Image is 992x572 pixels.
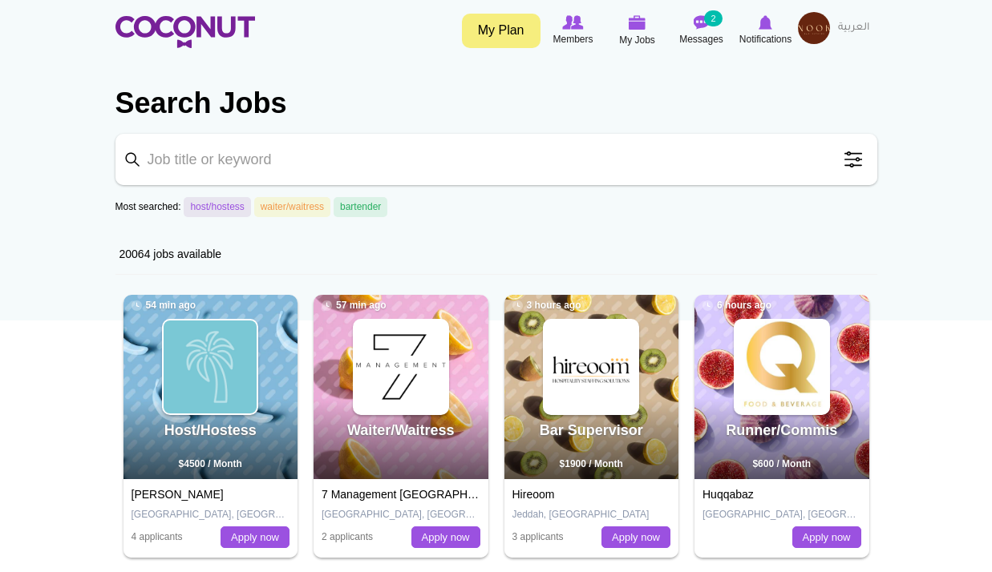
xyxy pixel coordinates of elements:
[545,320,638,413] img: Hireoom
[512,299,581,312] span: 3 hours ago
[322,531,373,542] span: 2 applicants
[462,14,541,48] a: My Plan
[254,197,330,217] a: waiter/waitress
[702,508,861,522] p: [GEOGRAPHIC_DATA], [GEOGRAPHIC_DATA]
[560,458,623,469] span: $1900 / Month
[132,299,196,312] span: 54 min ago
[792,526,861,549] a: Apply now
[132,508,290,522] p: [GEOGRAPHIC_DATA], [GEOGRAPHIC_DATA]
[601,526,670,549] a: Apply now
[164,422,257,438] a: Host/Hostess
[830,12,877,44] a: العربية
[739,31,792,47] span: Notifications
[679,31,723,47] span: Messages
[512,488,555,501] a: Hireoom
[411,526,480,549] a: Apply now
[629,15,646,30] img: My Jobs
[702,488,754,501] a: Huqqabaz
[132,488,224,501] a: [PERSON_NAME]
[752,458,811,469] span: $600 / Month
[735,320,828,413] img: Q Food & Beverage Group
[322,508,480,522] p: [GEOGRAPHIC_DATA], [GEOGRAPHIC_DATA]
[702,299,771,312] span: 6 hours ago
[562,15,583,30] img: Browse Members
[115,16,255,48] img: Home
[184,197,250,217] a: host/hostess
[132,531,183,542] span: 4 applicants
[540,422,643,438] a: Bar Supervisor
[221,526,290,549] a: Apply now
[759,15,772,30] img: Notifications
[726,422,837,438] a: Runner/Commis
[553,31,593,47] span: Members
[322,488,516,501] a: 7 Management [GEOGRAPHIC_DATA]
[734,12,798,49] a: Notifications Notifications
[670,12,734,49] a: Messages Messages 2
[512,508,671,522] p: Jeddah, [GEOGRAPHIC_DATA]
[322,299,387,312] span: 57 min ago
[512,531,564,542] span: 3 applicants
[619,32,655,48] span: My Jobs
[115,200,181,214] label: Most searched:
[115,134,877,185] input: Job title or keyword
[704,10,722,26] small: 2
[354,320,447,413] img: 7 Management Dubai
[541,12,605,49] a: Browse Members Members
[115,84,877,123] h2: Search Jobs
[115,234,877,275] div: 20064 jobs available
[605,12,670,50] a: My Jobs My Jobs
[164,320,257,413] img: Occo Hessa
[694,15,710,30] img: Messages
[334,197,387,217] a: bartender
[347,422,455,438] a: Waiter/Waitress
[179,458,242,469] span: $4500 / Month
